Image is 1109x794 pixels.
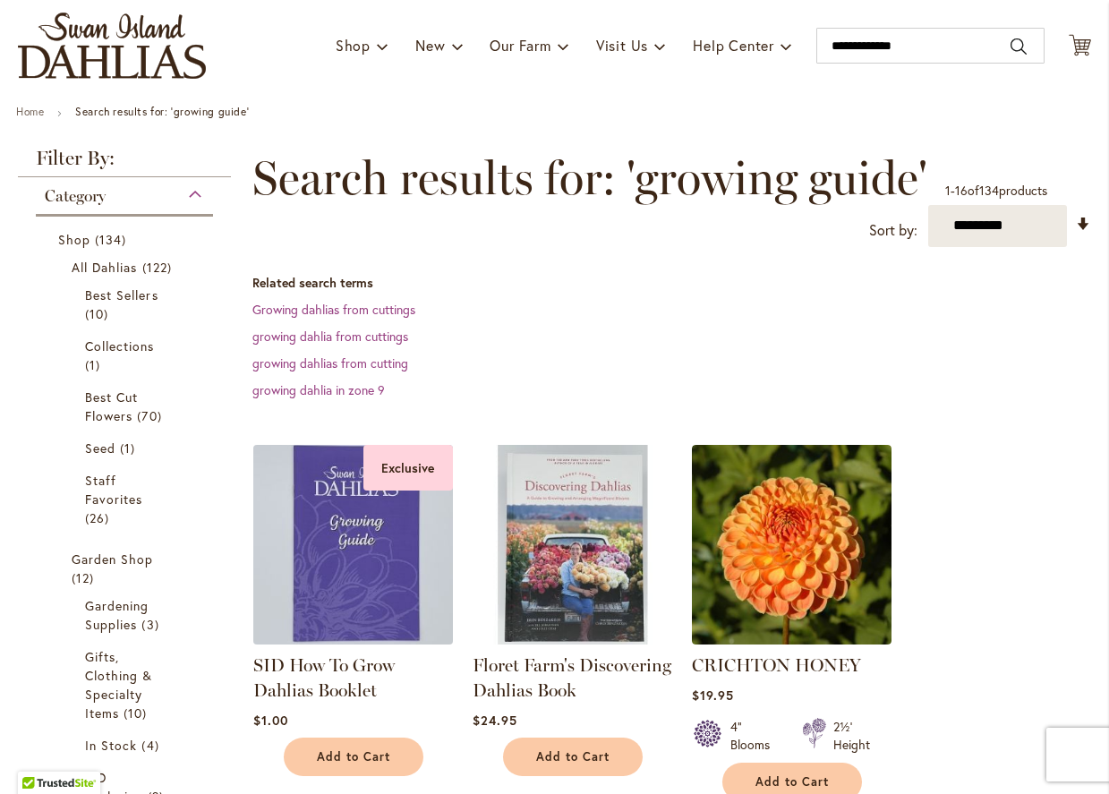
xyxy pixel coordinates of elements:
span: Shop [336,36,371,55]
span: 1 [945,182,951,199]
a: Shop [58,230,195,249]
span: 4 [141,736,163,755]
span: Help Center [693,36,774,55]
div: 2½' Height [833,718,870,754]
span: 10 [85,304,113,323]
span: 16 [955,182,968,199]
span: 122 [142,258,176,277]
a: Growing dahlias from cuttings [252,301,415,318]
span: Our Farm [490,36,550,55]
a: CRICHTON HONEY [692,631,891,648]
span: 12 [72,568,98,587]
span: Collections [85,337,155,354]
button: Add to Cart [503,738,643,776]
p: - of products [945,176,1047,205]
span: Search results for: 'growing guide' [252,151,927,205]
span: Add to Cart [755,774,829,790]
a: Gifts, Clothing &amp; Specialty Items [85,647,168,722]
iframe: Launch Accessibility Center [13,730,64,781]
a: growing dahlia from cuttings [252,328,408,345]
a: store logo [18,13,206,79]
span: 134 [95,230,131,249]
span: 26 [85,508,114,527]
strong: Search results for: 'growing guide' [75,105,249,118]
span: Best Cut Flowers [85,388,138,424]
a: Collections [85,337,168,374]
span: Garden Shop [72,551,154,568]
a: All Dahlias [72,258,182,277]
img: Swan Island Dahlias - How to Grow Guide [248,440,457,649]
a: Garden Shop [72,550,182,587]
span: Shop [58,231,90,248]
a: growing dahlias from cutting [252,354,408,371]
button: Add to Cart [284,738,423,776]
a: SID How To Grow Dahlias Booklet [253,654,395,701]
a: Best Cut Flowers [85,388,168,425]
span: Visit Us [596,36,648,55]
a: In Stock [85,736,168,755]
div: Exclusive [363,445,453,491]
a: Floret Farm's Discovering Dahlias Book [473,631,672,648]
a: growing dahlia in zone 9 [252,381,385,398]
span: Category [45,186,106,206]
span: 70 [137,406,166,425]
span: In Stock [85,737,137,754]
span: 1 [120,439,140,457]
strong: Filter By: [18,149,231,177]
img: Floret Farm's Discovering Dahlias Book [473,445,672,645]
a: Home [16,105,44,118]
a: Staff Favorites [85,471,168,527]
span: Add to Cart [536,749,610,764]
span: Gardening Supplies [85,597,149,633]
span: 134 [979,182,999,199]
span: $24.95 [473,712,517,729]
span: All Dahlias [72,259,138,276]
span: 3 [141,615,163,634]
label: Sort by: [869,214,917,247]
span: 10 [124,704,151,722]
span: Seed [85,440,115,457]
a: Seed [85,439,168,457]
span: Best Sellers [85,286,158,303]
span: New [415,36,445,55]
a: CRICHTON HONEY [692,654,861,676]
a: Swan Island Dahlias - How to Grow Guide Exclusive [253,631,453,648]
span: Staff Favorites [85,472,142,508]
div: 4" Blooms [730,718,781,754]
a: Floret Farm's Discovering Dahlias Book [473,654,671,701]
dt: Related search terms [252,274,1091,292]
span: $19.95 [692,687,734,704]
a: Gardening Supplies [85,596,168,634]
span: Add to Cart [317,749,390,764]
img: CRICHTON HONEY [692,445,891,645]
span: Gifts, Clothing & Specialty Items [85,648,153,721]
a: Best Sellers [85,286,168,323]
span: 1 [85,355,105,374]
span: $1.00 [253,712,288,729]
